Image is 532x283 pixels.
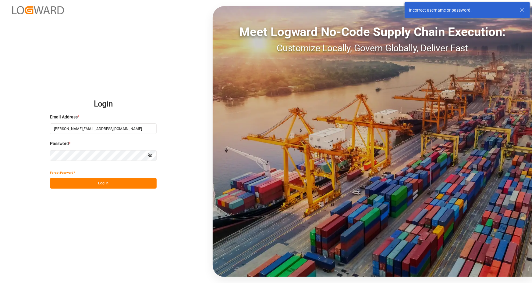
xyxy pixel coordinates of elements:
img: Logward_new_orange.png [12,6,64,14]
h2: Login [50,94,157,114]
div: Incorrect username or password. [409,7,514,13]
div: Customize Locally, Govern Globally, Deliver Fast [213,41,532,55]
div: Meet Logward No-Code Supply Chain Execution: [213,23,532,41]
button: Log In [50,178,157,189]
button: Forgot Password? [50,167,75,178]
span: Email Address [50,114,78,120]
input: Enter your email [50,123,157,134]
span: Password [50,140,69,147]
